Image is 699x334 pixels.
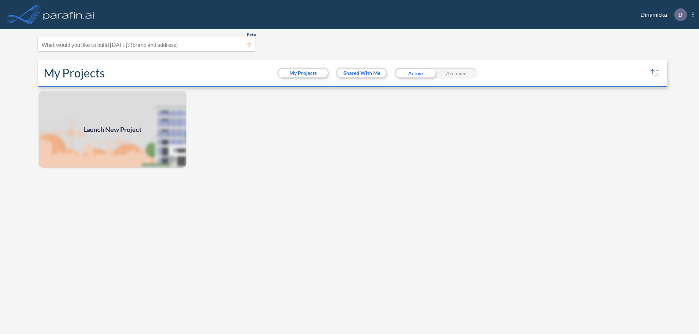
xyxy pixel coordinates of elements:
[247,32,256,38] span: Beta
[436,68,477,79] div: Archived
[42,7,96,22] img: logo
[279,69,328,77] button: My Projects
[629,8,694,21] div: Dinamicka
[395,68,436,79] div: Active
[38,90,187,169] a: Launch New Project
[83,125,142,134] span: Launch New Project
[38,90,187,169] img: add
[678,11,683,18] p: D
[649,67,661,79] button: sort
[337,69,386,77] button: Shared With Me
[44,66,105,80] h2: My Projects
